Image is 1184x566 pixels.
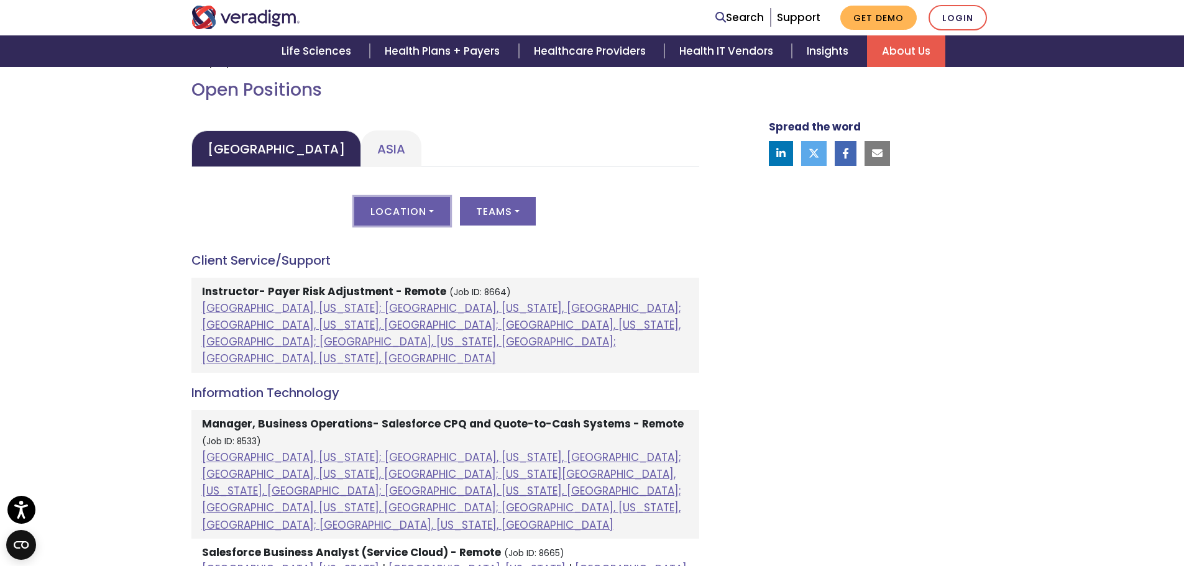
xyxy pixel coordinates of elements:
h2: Open Positions [191,80,699,101]
img: Veradigm logo [191,6,300,29]
strong: Instructor- Payer Risk Adjustment - Remote [202,284,446,299]
a: Life Sciences [267,35,370,67]
a: Healthcare Providers [519,35,664,67]
strong: Salesforce Business Analyst (Service Cloud) - Remote [202,545,501,560]
a: Login [929,5,987,30]
small: (Job ID: 8664) [449,286,511,298]
a: Get Demo [840,6,917,30]
button: Teams [460,197,536,226]
h4: Client Service/Support [191,253,699,268]
small: (Job ID: 8665) [504,547,564,559]
a: Search [715,9,764,26]
a: Support [777,10,820,25]
a: Asia [361,130,421,167]
a: [GEOGRAPHIC_DATA], [US_STATE]; [GEOGRAPHIC_DATA], [US_STATE], [GEOGRAPHIC_DATA]; [GEOGRAPHIC_DATA... [202,301,681,367]
button: Open CMP widget [6,530,36,560]
button: Location [354,197,450,226]
small: (Job ID: 8533) [202,436,261,447]
a: [GEOGRAPHIC_DATA], [US_STATE]; [GEOGRAPHIC_DATA], [US_STATE], [GEOGRAPHIC_DATA]; [GEOGRAPHIC_DATA... [202,450,681,532]
strong: Spread the word [769,119,861,134]
a: Health IT Vendors [664,35,792,67]
h4: Information Technology [191,385,699,400]
a: [GEOGRAPHIC_DATA] [191,130,361,167]
strong: Manager, Business Operations- Salesforce CPQ and Quote-to-Cash Systems - Remote [202,416,684,431]
a: Insights [792,35,867,67]
a: About Us [867,35,945,67]
a: Health Plans + Payers [370,35,518,67]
